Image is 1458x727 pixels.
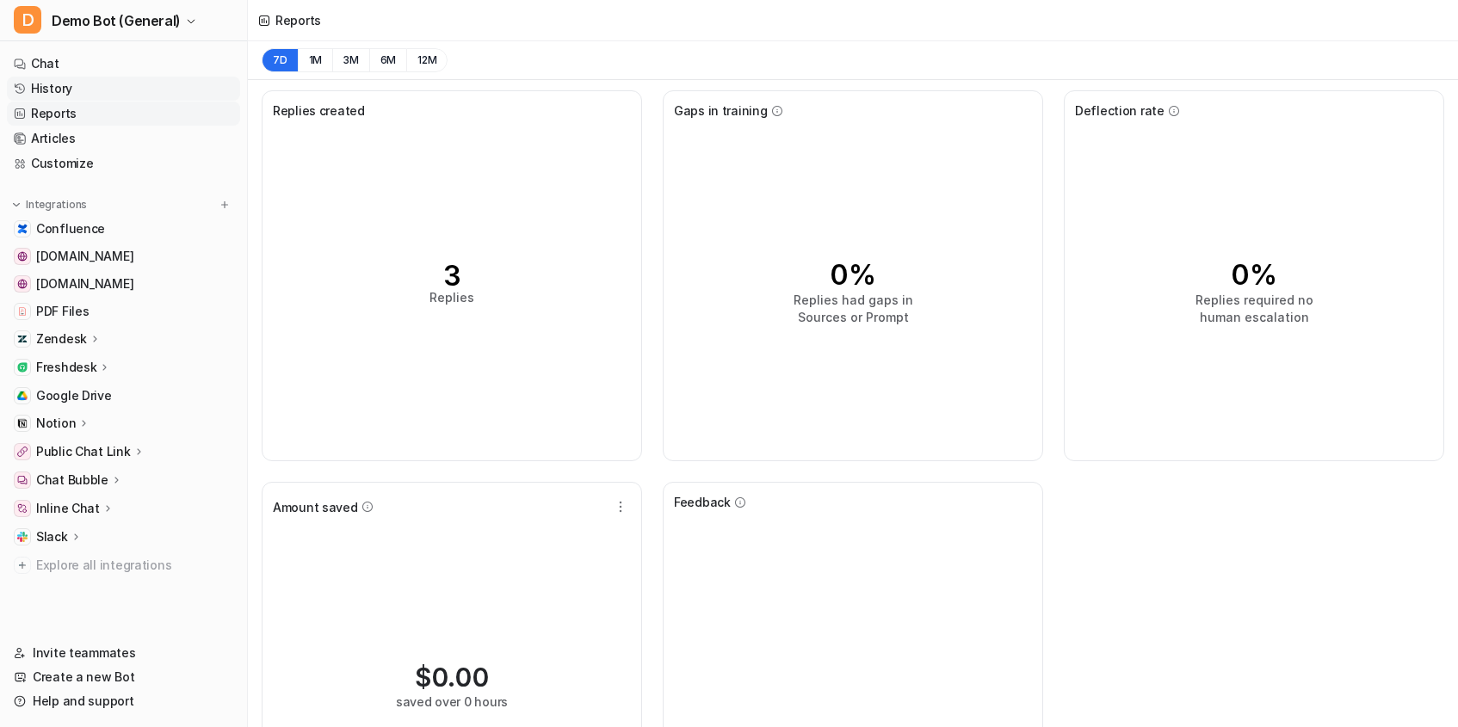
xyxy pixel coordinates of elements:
p: Public Chat Link [36,443,131,460]
p: Freshdesk [36,359,96,376]
div: Reports [275,11,321,29]
span: Confluence [36,220,105,237]
img: Public Chat Link [17,447,28,457]
a: www.atlassian.com[DOMAIN_NAME] [7,244,240,268]
img: Zendesk [17,334,28,344]
button: 6M [369,48,407,72]
p: Integrations [26,198,87,212]
p: Notion [36,415,76,432]
img: explore all integrations [14,557,31,574]
img: expand menu [10,199,22,211]
tspan: 3 [443,259,461,293]
img: menu_add.svg [219,199,231,211]
a: Help and support [7,689,240,713]
span: PDF Files [36,303,89,320]
img: Notion [17,418,28,428]
span: Deflection rate [1075,102,1165,120]
span: Gaps in training [674,102,768,120]
img: Inline Chat [17,503,28,514]
span: Explore all integrations [36,551,233,579]
tspan: Sources or Prompt [798,310,909,324]
img: Chat Bubble [17,475,28,485]
a: Articles [7,126,240,151]
a: Invite teammates [7,641,240,665]
tspan: human escalation [1200,310,1309,324]
a: Google DriveGoogle Drive [7,384,240,408]
a: ConfluenceConfluence [7,217,240,241]
a: History [7,77,240,101]
button: Integrations [7,196,92,213]
button: 3M [332,48,369,72]
a: Create a new Bot [7,665,240,689]
tspan: Replies had gaps in [794,293,913,307]
tspan: 0% [1231,258,1277,292]
span: [DOMAIN_NAME] [36,248,133,265]
tspan: Replies [429,290,474,305]
a: Customize [7,151,240,176]
div: saved over 0 hours [396,693,508,711]
img: www.airbnb.com [17,279,28,289]
span: Feedback [674,493,731,511]
span: 0.00 [431,662,489,693]
a: www.airbnb.com[DOMAIN_NAME] [7,272,240,296]
p: Zendesk [36,330,87,348]
img: Freshdesk [17,362,28,373]
button: 1M [298,48,333,72]
a: PDF FilesPDF Files [7,299,240,323]
a: Chat [7,52,240,76]
tspan: 0% [830,258,876,292]
span: Replies created [273,102,365,120]
button: 12M [406,48,448,72]
p: Chat Bubble [36,471,108,489]
span: Amount saved [273,498,358,516]
button: 7D [262,48,298,72]
p: Slack [36,528,68,545]
p: Inline Chat [36,500,100,517]
tspan: Replies required no [1195,293,1313,307]
span: [DOMAIN_NAME] [36,275,133,293]
img: PDF Files [17,306,28,317]
span: Demo Bot (General) [52,9,181,33]
span: Google Drive [36,387,112,404]
img: Google Drive [17,391,28,401]
a: Explore all integrations [7,553,240,577]
img: www.atlassian.com [17,251,28,262]
a: Reports [7,102,240,126]
span: D [14,6,41,34]
div: $ [415,662,489,693]
img: Confluence [17,224,28,234]
img: Slack [17,532,28,542]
